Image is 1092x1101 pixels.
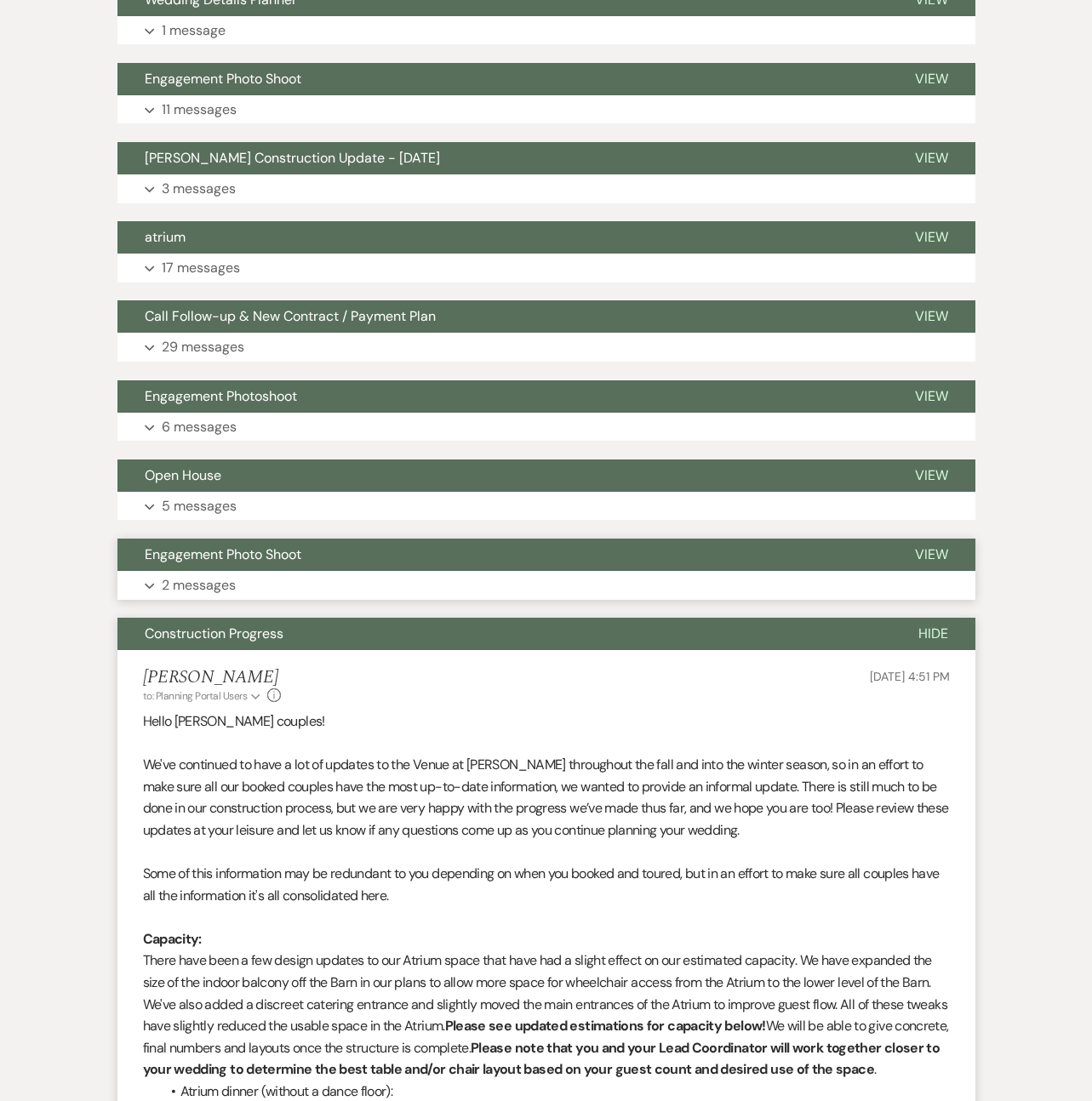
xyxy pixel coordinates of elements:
[162,178,236,200] p: 3 messages
[888,63,975,95] button: View
[143,688,264,704] button: to: Planning Portal Users
[445,1017,766,1035] strong: Please see updated estimations for capacity below!
[145,70,301,88] span: Engagement Photo Shoot
[888,300,975,333] button: View
[145,387,297,405] span: Engagement Photoshoot
[915,70,948,88] span: View
[888,221,975,254] button: View
[143,930,202,948] strong: Capacity:
[117,333,975,362] button: 29 messages
[117,571,975,600] button: 2 messages
[117,380,888,413] button: Engagement Photoshoot
[117,174,975,203] button: 3 messages
[888,459,975,492] button: View
[915,545,948,563] span: View
[143,689,248,703] span: to: Planning Portal Users
[888,539,975,571] button: View
[145,307,436,325] span: Call Follow-up & New Contract / Payment Plan
[162,20,226,42] p: 1 message
[180,1082,393,1100] span: Atrium dinner (without a dance floor):
[162,336,244,358] p: 29 messages
[117,95,975,124] button: 11 messages
[145,625,283,642] span: Construction Progress
[915,466,948,484] span: View
[117,300,888,333] button: Call Follow-up & New Contract / Payment Plan
[918,625,948,642] span: Hide
[117,618,891,650] button: Construction Progress
[117,459,888,492] button: Open House
[870,669,949,684] span: [DATE] 4:51 PM
[145,149,440,167] span: [PERSON_NAME] Construction Update - [DATE]
[145,466,221,484] span: Open House
[117,63,888,95] button: Engagement Photo Shoot
[915,228,948,246] span: View
[143,667,282,688] h5: [PERSON_NAME]
[117,413,975,442] button: 6 messages
[888,142,975,174] button: View
[143,863,950,906] p: Some of this information may be redundant to you depending on when you booked and toured, but in ...
[162,495,237,517] p: 5 messages
[915,387,948,405] span: View
[915,307,948,325] span: View
[117,142,888,174] button: [PERSON_NAME] Construction Update - [DATE]
[888,380,975,413] button: View
[162,99,237,121] p: 11 messages
[117,254,975,282] button: 17 messages
[891,618,975,650] button: Hide
[143,710,950,733] p: Hello [PERSON_NAME] couples!
[117,539,888,571] button: Engagement Photo Shoot
[143,950,950,1081] p: There have been a few design updates to our Atrium space that have had a slight effect on our est...
[145,228,186,246] span: atrium
[143,1039,940,1079] strong: Please note that you and your Lead Coordinator will work together closer to your wedding to deter...
[145,545,301,563] span: Engagement Photo Shoot
[162,257,240,279] p: 17 messages
[162,416,237,438] p: 6 messages
[143,756,949,839] span: We've continued to have a lot of updates to the Venue at [PERSON_NAME] throughout the fall and in...
[162,574,236,596] p: 2 messages
[117,221,888,254] button: atrium
[117,492,975,521] button: 5 messages
[117,16,975,45] button: 1 message
[915,149,948,167] span: View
